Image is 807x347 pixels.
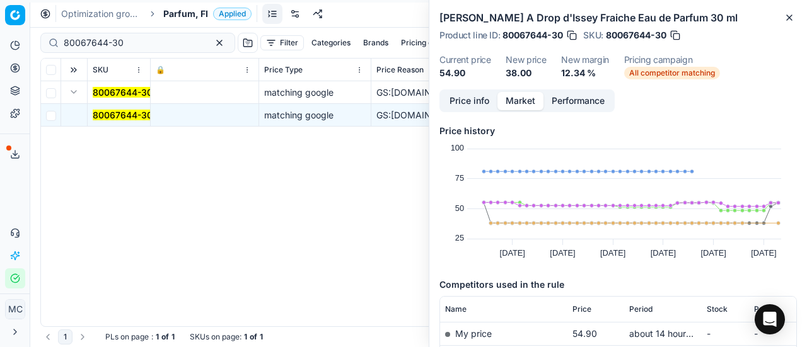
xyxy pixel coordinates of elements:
span: about 14 hours ago [629,328,709,339]
span: My price [455,328,492,339]
span: Product line ID : [439,31,500,40]
span: Price Type [264,65,303,75]
span: Price Reason [376,65,424,75]
span: Price [572,304,591,314]
strong: 1 [156,332,159,342]
mark: 80067644-30 [93,110,153,120]
dt: Pricing campaign [624,55,720,64]
div: GS:[DOMAIN_NAME] [376,86,454,99]
button: Go to previous page [40,329,55,344]
button: Expand all [66,62,81,77]
div: matching google [264,86,366,99]
text: 25 [455,233,464,242]
text: [DATE] [600,248,625,258]
nav: pagination [40,329,90,344]
strong: of [161,332,169,342]
div: Open Intercom Messenger [755,304,785,334]
dt: New margin [561,55,609,64]
span: Name [445,304,467,314]
strong: 1 [171,332,175,342]
div: : [105,332,175,342]
button: 80067644-30 [93,109,153,122]
span: Promo [754,304,778,314]
button: Performance [543,92,613,110]
input: Search by SKU or title [64,37,202,49]
span: 80067644-30 [606,29,666,42]
button: Expand [66,84,81,100]
span: Parfum, FIApplied [163,8,252,20]
strong: 1 [244,332,247,342]
span: 54.90 [572,328,597,339]
span: Period [629,304,653,314]
span: Parfum, FI [163,8,208,20]
span: Applied [213,8,252,20]
button: Pricing campaign [396,35,468,50]
span: SKU [93,65,108,75]
dd: 38.00 [506,67,546,79]
nav: breadcrumb [61,8,252,20]
text: 50 [455,203,464,213]
text: [DATE] [701,248,726,258]
text: [DATE] [751,248,776,258]
dd: 54.90 [439,67,491,79]
dt: Current price [439,55,491,64]
span: 80067644-30 [502,29,563,42]
button: 1 [58,329,73,344]
button: Categories [306,35,356,50]
span: Stock [707,304,728,314]
text: [DATE] [651,248,676,258]
button: Brands [358,35,393,50]
span: SKU : [583,31,603,40]
button: MC [5,299,25,319]
span: 🔒 [156,65,165,75]
span: All competitor matching [624,67,720,79]
a: Optimization groups [61,8,142,20]
span: MC [6,300,25,319]
button: 80067644-30 [93,86,153,99]
text: [DATE] [550,248,575,258]
button: Market [497,92,543,110]
h5: Competitors used in the rule [439,278,797,291]
strong: 1 [260,332,263,342]
button: Filter [260,35,304,50]
button: Go to next page [75,329,90,344]
span: PLs on page [105,332,149,342]
text: 100 [451,143,464,152]
dt: New price [506,55,546,64]
td: - [749,322,796,345]
h5: Price history [439,125,797,137]
td: - [702,322,749,345]
mark: 80067644-30 [93,87,153,98]
h2: [PERSON_NAME] A Drop d'Issey Fraiche Eau de Parfum 30 ml [439,10,797,25]
text: 75 [455,173,464,183]
div: matching google [264,109,366,122]
dd: 12.34 % [561,67,609,79]
button: Price info [441,92,497,110]
strong: of [250,332,257,342]
span: SKUs on page : [190,332,241,342]
text: [DATE] [500,248,525,258]
div: GS:[DOMAIN_NAME] [376,109,454,122]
